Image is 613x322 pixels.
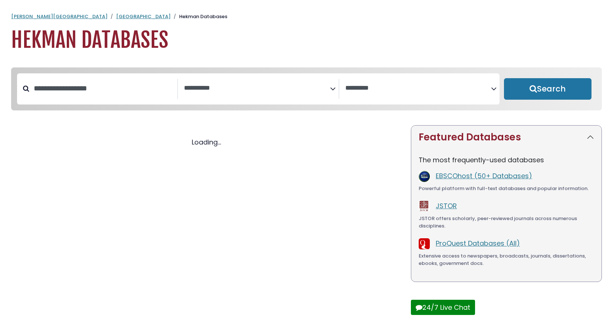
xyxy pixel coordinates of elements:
[29,82,177,94] input: Search database by title or keyword
[11,13,602,20] nav: breadcrumb
[436,201,457,210] a: JSTOR
[436,239,520,248] a: ProQuest Databases (All)
[411,126,602,149] button: Featured Databases
[171,13,227,20] li: Hekman Databases
[11,28,602,53] h1: Hekman Databases
[419,215,594,229] div: JSTOR offers scholarly, peer-reviewed journals across numerous disciplines.
[11,67,602,110] nav: Search filters
[504,78,591,100] button: Submit for Search Results
[116,13,171,20] a: [GEOGRAPHIC_DATA]
[11,137,402,147] div: Loading...
[419,252,594,267] div: Extensive access to newspapers, broadcasts, journals, dissertations, ebooks, government docs.
[436,171,532,180] a: EBSCOhost (50+ Databases)
[419,185,594,192] div: Powerful platform with full-text databases and popular information.
[411,300,475,315] button: 24/7 Live Chat
[11,13,108,20] a: [PERSON_NAME][GEOGRAPHIC_DATA]
[184,84,330,92] textarea: Search
[419,155,594,165] p: The most frequently-used databases
[345,84,491,92] textarea: Search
